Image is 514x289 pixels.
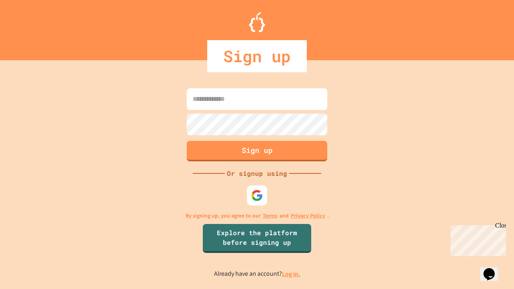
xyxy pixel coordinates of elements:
[186,212,329,220] p: By signing up, you agree to our and .
[251,189,263,201] img: google-icon.svg
[282,270,300,278] a: Log in.
[3,3,55,51] div: Chat with us now!Close
[263,212,277,220] a: Terms
[203,224,311,253] a: Explore the platform before signing up
[207,40,307,72] div: Sign up
[291,212,325,220] a: Privacy Policy
[214,269,300,279] p: Already have an account?
[225,169,289,178] div: Or signup using
[480,257,506,281] iframe: chat widget
[187,141,327,161] button: Sign up
[249,12,265,32] img: Logo.svg
[447,222,506,256] iframe: chat widget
